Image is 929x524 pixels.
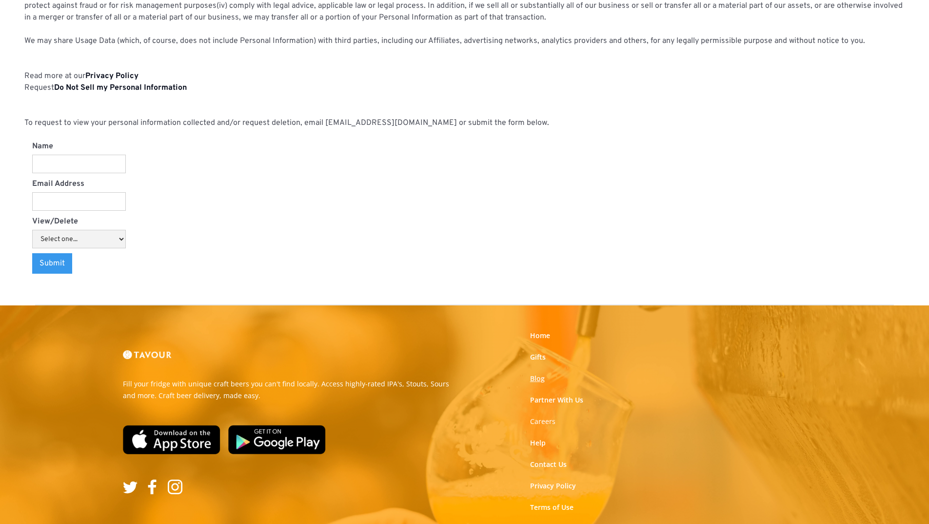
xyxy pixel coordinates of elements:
[32,178,126,190] label: Email Address
[530,374,545,383] a: Blog
[32,216,126,227] label: View/Delete
[54,83,187,93] a: Do Not Sell my Personal Information
[123,378,457,402] p: Fill your fridge with unique craft beers you can't find locally. Access highly-rated IPA's, Stout...
[32,253,72,274] input: Submit
[85,71,138,81] a: Privacy Policy
[530,481,576,491] a: Privacy Policy
[32,141,126,152] label: Name
[530,460,567,469] a: Contact Us
[530,503,573,512] a: Terms of Use
[32,141,126,274] form: View/delete my PI
[530,438,546,448] a: Help
[530,417,555,426] a: Careers
[530,395,583,405] a: Partner With Us
[530,331,550,341] a: Home
[530,352,546,362] a: Gifts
